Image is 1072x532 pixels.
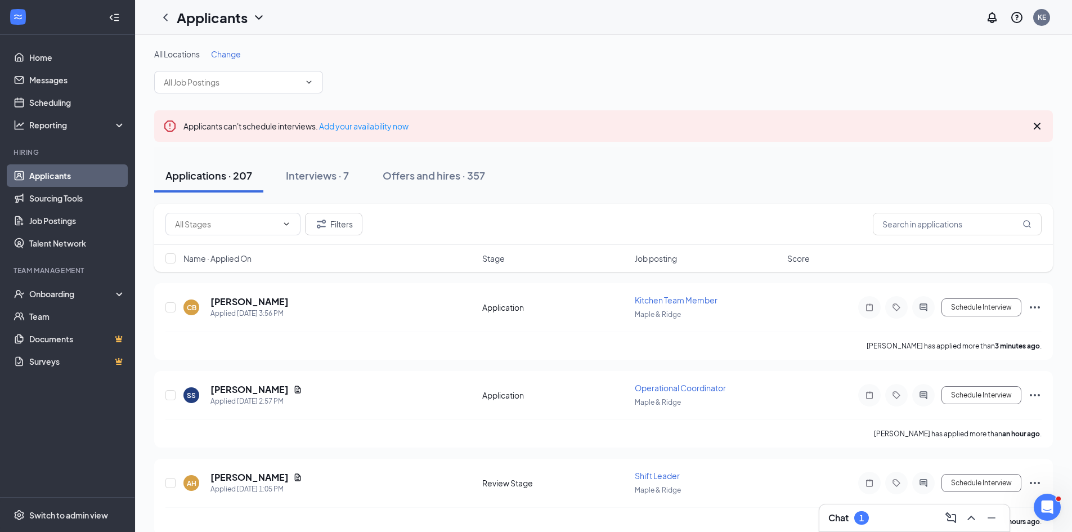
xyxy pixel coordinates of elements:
p: [PERSON_NAME] has applied more than . [874,429,1042,439]
h5: [PERSON_NAME] [210,471,289,484]
a: Messages [29,69,125,91]
span: Maple & Ridge [635,310,681,319]
svg: ChevronDown [282,220,291,229]
div: Review Stage [482,477,628,489]
div: Interviews · 7 [286,168,349,182]
a: Sourcing Tools [29,187,125,209]
a: Job Postings [29,209,125,232]
h1: Applicants [177,8,248,27]
div: Offers and hires · 357 [383,168,485,182]
svg: ActiveChat [917,391,930,400]
a: Home [29,46,125,69]
svg: Note [863,303,876,312]
button: Schedule Interview [941,386,1021,404]
svg: Settings [14,509,25,521]
span: Change [211,49,241,59]
a: Add your availability now [319,121,409,131]
span: All Locations [154,49,200,59]
svg: Document [293,385,302,394]
h5: [PERSON_NAME] [210,383,289,396]
span: Operational Coordinator [635,383,726,393]
div: Team Management [14,266,123,275]
div: Application [482,390,628,401]
div: AH [187,479,196,488]
b: an hour ago [1002,430,1040,438]
button: Filter Filters [305,213,362,235]
svg: ChevronDown [252,11,266,24]
div: Onboarding [29,288,116,299]
div: Applied [DATE] 2:57 PM [210,396,302,407]
div: KE [1038,12,1046,22]
input: All Job Postings [164,76,300,88]
span: Shift Leader [635,471,680,481]
svg: Document [293,473,302,482]
div: 1 [859,513,864,523]
svg: ComposeMessage [944,511,958,525]
div: CB [187,303,196,312]
button: ChevronUp [962,509,980,527]
span: Stage [482,253,505,264]
div: SS [187,391,196,400]
svg: Collapse [109,12,120,23]
div: Reporting [29,119,126,131]
svg: ChevronDown [304,78,313,87]
iframe: Intercom live chat [1034,494,1061,521]
a: DocumentsCrown [29,328,125,350]
svg: Note [863,391,876,400]
div: Switch to admin view [29,509,108,521]
svg: Ellipses [1028,476,1042,490]
svg: Ellipses [1028,301,1042,314]
span: Score [787,253,810,264]
svg: Error [163,119,177,133]
div: Hiring [14,147,123,157]
svg: ChevronUp [965,511,978,525]
a: Talent Network [29,232,125,254]
b: 3 hours ago [1003,517,1040,526]
button: Schedule Interview [941,298,1021,316]
div: Application [482,302,628,313]
svg: ActiveChat [917,303,930,312]
span: Maple & Ridge [635,486,681,494]
svg: Cross [1030,119,1044,133]
svg: Filter [315,217,328,231]
p: [PERSON_NAME] has applied more than . [867,341,1042,351]
button: Minimize [983,509,1001,527]
div: Applications · 207 [165,168,252,182]
span: Kitchen Team Member [635,295,717,305]
input: All Stages [175,218,277,230]
div: Applied [DATE] 3:56 PM [210,308,289,319]
div: Applied [DATE] 1:05 PM [210,484,302,495]
button: Schedule Interview [941,474,1021,492]
b: 3 minutes ago [995,342,1040,350]
button: ComposeMessage [942,509,960,527]
svg: Minimize [985,511,998,525]
svg: QuestionInfo [1010,11,1024,24]
span: Name · Applied On [183,253,252,264]
a: Team [29,305,125,328]
a: Applicants [29,164,125,187]
svg: Notifications [985,11,999,24]
svg: WorkstreamLogo [12,11,24,23]
input: Search in applications [873,213,1042,235]
svg: Tag [890,391,903,400]
h3: Chat [828,512,849,524]
svg: Tag [890,479,903,488]
svg: ActiveChat [917,479,930,488]
svg: Note [863,479,876,488]
span: Job posting [635,253,677,264]
span: Applicants can't schedule interviews. [183,121,409,131]
svg: MagnifyingGlass [1022,220,1031,229]
svg: ChevronLeft [159,11,172,24]
svg: Analysis [14,119,25,131]
a: Scheduling [29,91,125,114]
svg: UserCheck [14,288,25,299]
svg: Tag [890,303,903,312]
h5: [PERSON_NAME] [210,296,289,308]
svg: Ellipses [1028,388,1042,402]
a: SurveysCrown [29,350,125,373]
span: Maple & Ridge [635,398,681,406]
